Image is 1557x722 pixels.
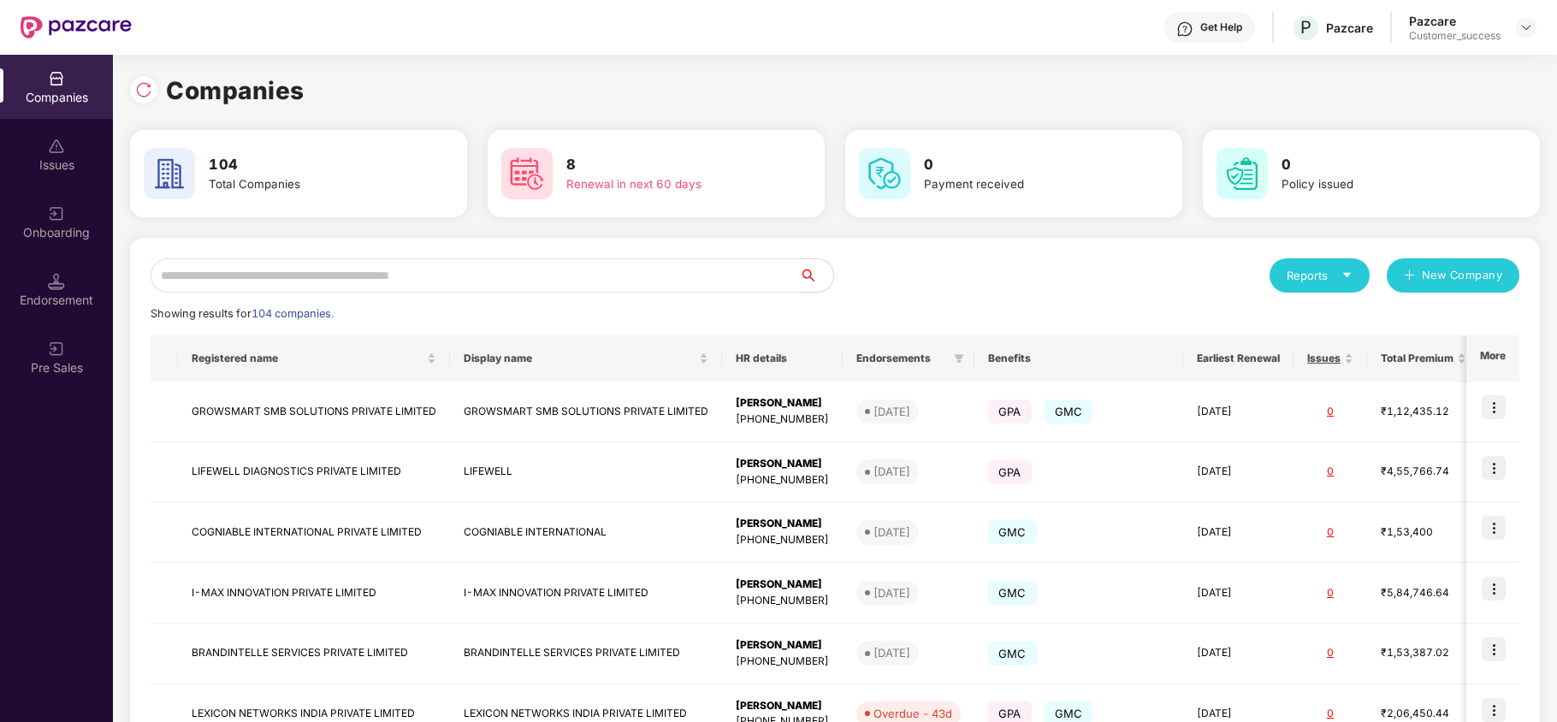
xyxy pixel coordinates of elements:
[856,352,947,365] span: Endorsements
[1409,29,1501,43] div: Customer_success
[873,584,910,601] div: [DATE]
[178,502,450,563] td: COGNIABLE INTERNATIONAL PRIVATE LIMITED
[1326,20,1373,36] div: Pazcare
[1307,585,1353,601] div: 0
[798,258,834,293] button: search
[924,175,1126,193] div: Payment received
[988,520,1037,544] span: GMC
[736,456,829,472] div: [PERSON_NAME]
[1341,269,1353,281] span: caret-down
[209,154,411,176] h3: 104
[1307,524,1353,541] div: 0
[48,340,65,358] img: svg+xml;base64,PHN2ZyB3aWR0aD0iMjAiIGhlaWdodD0iMjAiIHZpZXdCb3g9IjAgMCAyMCAyMCIgZmlsbD0ibm9uZSIgeG...
[209,175,411,193] div: Total Companies
[988,399,1032,423] span: GPA
[736,577,829,593] div: [PERSON_NAME]
[950,348,968,369] span: filter
[1176,21,1193,38] img: svg+xml;base64,PHN2ZyBpZD0iSGVscC0zMngzMiIgeG1sbnM9Imh0dHA6Ly93d3cudzMub3JnLzIwMDAvc3ZnIiB3aWR0aD...
[1282,175,1483,193] div: Policy issued
[873,644,910,661] div: [DATE]
[144,148,195,199] img: svg+xml;base64,PHN2ZyB4bWxucz0iaHR0cDovL3d3dy53My5vcmcvMjAwMC9zdmciIHdpZHRoPSI2MCIgaGVpZ2h0PSI2MC...
[736,516,829,532] div: [PERSON_NAME]
[873,524,910,541] div: [DATE]
[1381,706,1466,722] div: ₹2,06,450.44
[736,654,829,670] div: [PHONE_NUMBER]
[178,442,450,503] td: LIFEWELL DIAGNOSTICS PRIVATE LIMITED
[1183,442,1294,503] td: [DATE]
[1381,524,1466,541] div: ₹1,53,400
[464,352,696,365] span: Display name
[48,205,65,222] img: svg+xml;base64,PHN2ZyB3aWR0aD0iMjAiIGhlaWdodD0iMjAiIHZpZXdCb3g9IjAgMCAyMCAyMCIgZmlsbD0ibm9uZSIgeG...
[1381,645,1466,661] div: ₹1,53,387.02
[1381,404,1466,420] div: ₹1,12,435.12
[1045,399,1093,423] span: GMC
[1381,464,1466,480] div: ₹4,55,766.74
[736,472,829,488] div: [PHONE_NUMBER]
[736,532,829,548] div: [PHONE_NUMBER]
[1183,502,1294,563] td: [DATE]
[566,175,768,193] div: Renewal in next 60 days
[252,307,334,320] span: 104 companies.
[954,353,964,364] span: filter
[1307,706,1353,722] div: 0
[873,705,952,722] div: Overdue - 43d
[1482,395,1506,419] img: icon
[21,16,132,38] img: New Pazcare Logo
[450,335,722,382] th: Display name
[924,154,1126,176] h3: 0
[450,502,722,563] td: COGNIABLE INTERNATIONAL
[1294,335,1367,382] th: Issues
[501,148,553,199] img: svg+xml;base64,PHN2ZyB4bWxucz0iaHR0cDovL3d3dy53My5vcmcvMjAwMC9zdmciIHdpZHRoPSI2MCIgaGVpZ2h0PSI2MC...
[178,563,450,624] td: I-MAX INNOVATION PRIVATE LIMITED
[450,382,722,442] td: GROWSMART SMB SOLUTIONS PRIVATE LIMITED
[1482,637,1506,661] img: icon
[873,403,910,420] div: [DATE]
[1217,148,1268,199] img: svg+xml;base64,PHN2ZyB4bWxucz0iaHR0cDovL3d3dy53My5vcmcvMjAwMC9zdmciIHdpZHRoPSI2MCIgaGVpZ2h0PSI2MC...
[151,307,334,320] span: Showing results for
[736,411,829,428] div: [PHONE_NUMBER]
[873,463,910,480] div: [DATE]
[1482,456,1506,480] img: icon
[1183,382,1294,442] td: [DATE]
[988,460,1032,484] span: GPA
[1482,698,1506,722] img: icon
[1200,21,1242,34] div: Get Help
[450,624,722,684] td: BRANDINTELLE SERVICES PRIVATE LIMITED
[192,352,423,365] span: Registered name
[178,335,450,382] th: Registered name
[722,335,843,382] th: HR details
[1307,464,1353,480] div: 0
[566,154,768,176] h3: 8
[1482,516,1506,540] img: icon
[1387,258,1519,293] button: plusNew Company
[178,624,450,684] td: BRANDINTELLE SERVICES PRIVATE LIMITED
[1183,563,1294,624] td: [DATE]
[1282,154,1483,176] h3: 0
[736,395,829,411] div: [PERSON_NAME]
[988,642,1037,666] span: GMC
[859,148,910,199] img: svg+xml;base64,PHN2ZyB4bWxucz0iaHR0cDovL3d3dy53My5vcmcvMjAwMC9zdmciIHdpZHRoPSI2MCIgaGVpZ2h0PSI2MC...
[1381,352,1453,365] span: Total Premium
[1367,335,1480,382] th: Total Premium
[1422,267,1503,284] span: New Company
[1307,352,1341,365] span: Issues
[450,442,722,503] td: LIFEWELL
[1307,404,1353,420] div: 0
[1183,335,1294,382] th: Earliest Renewal
[48,70,65,87] img: svg+xml;base64,PHN2ZyBpZD0iQ29tcGFuaWVzIiB4bWxucz0iaHR0cDovL3d3dy53My5vcmcvMjAwMC9zdmciIHdpZHRoPS...
[1287,267,1353,284] div: Reports
[1409,13,1501,29] div: Pazcare
[178,382,450,442] td: GROWSMART SMB SOLUTIONS PRIVATE LIMITED
[1183,624,1294,684] td: [DATE]
[135,81,152,98] img: svg+xml;base64,PHN2ZyBpZD0iUmVsb2FkLTMyeDMyIiB4bWxucz0iaHR0cDovL3d3dy53My5vcmcvMjAwMC9zdmciIHdpZH...
[1466,335,1519,382] th: More
[1519,21,1533,34] img: svg+xml;base64,PHN2ZyBpZD0iRHJvcGRvd24tMzJ4MzIiIHhtbG5zPSJodHRwOi8vd3d3LnczLm9yZy8yMDAwL3N2ZyIgd2...
[48,138,65,155] img: svg+xml;base64,PHN2ZyBpZD0iSXNzdWVzX2Rpc2FibGVkIiB4bWxucz0iaHR0cDovL3d3dy53My5vcmcvMjAwMC9zdmciIH...
[450,563,722,624] td: I-MAX INNOVATION PRIVATE LIMITED
[1482,577,1506,601] img: icon
[974,335,1183,382] th: Benefits
[1300,17,1311,38] span: P
[736,593,829,609] div: [PHONE_NUMBER]
[1381,585,1466,601] div: ₹5,84,746.64
[736,698,829,714] div: [PERSON_NAME]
